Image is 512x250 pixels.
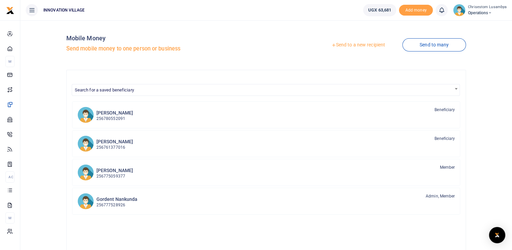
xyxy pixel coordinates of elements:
[66,45,264,52] h5: Send mobile money to one person or business
[96,196,138,202] h6: Gordent Nankunda
[489,227,505,243] div: Open Intercom Messenger
[72,130,461,157] a: DN [PERSON_NAME] 256761377016 Beneficiary
[77,193,94,209] img: GN
[453,4,465,16] img: profile-user
[96,202,138,208] p: 256777528926
[399,5,433,16] li: Toup your wallet
[435,107,455,113] span: Beneficiary
[6,7,14,13] a: logo-small logo-large logo-large
[96,173,133,180] p: 256775059377
[5,171,15,183] li: Ac
[5,212,15,224] li: M
[440,164,455,170] span: Member
[399,5,433,16] span: Add money
[468,4,507,10] small: Chrisestom Lusambya
[468,10,507,16] span: Operations
[72,84,460,95] span: Search for a saved beneficiary
[6,6,14,15] img: logo-small
[72,188,461,215] a: GN Gordent Nankunda 256777528926 Admin, Member
[363,4,396,16] a: UGX 63,681
[368,7,391,14] span: UGX 63,681
[360,4,399,16] li: Wallet ballance
[77,164,94,181] img: DK
[66,35,264,42] h4: Mobile Money
[75,87,134,92] span: Search for a saved beneficiary
[77,136,94,152] img: DN
[96,116,133,122] p: 256780552091
[41,7,87,13] span: INNOVATION VILLAGE
[399,7,433,12] a: Add money
[96,168,133,173] h6: [PERSON_NAME]
[96,139,133,145] h6: [PERSON_NAME]
[314,39,402,51] a: Send to a new recipient
[72,101,461,128] a: DN [PERSON_NAME] 256780552091 Beneficiary
[453,4,507,16] a: profile-user Chrisestom Lusambya Operations
[72,84,460,96] span: Search for a saved beneficiary
[402,38,466,51] a: Send to many
[435,136,455,142] span: Beneficiary
[96,144,133,151] p: 256761377016
[5,56,15,67] li: M
[426,193,455,199] span: Admin, Member
[96,110,133,116] h6: [PERSON_NAME]
[77,107,94,123] img: DN
[72,159,461,186] a: DK [PERSON_NAME] 256775059377 Member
